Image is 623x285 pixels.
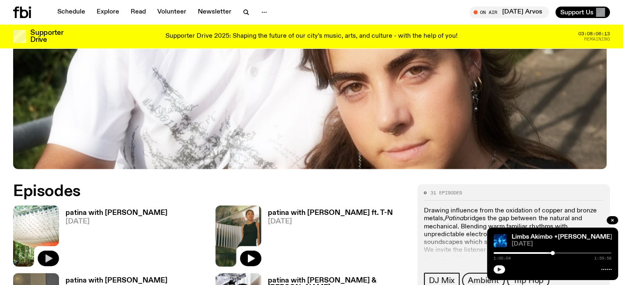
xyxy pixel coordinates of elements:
a: Volunteer [152,7,191,18]
button: Support Us [555,7,610,18]
span: 1:00:04 [494,256,511,260]
h3: patina with [PERSON_NAME] [66,277,168,284]
span: [DATE] [268,218,393,225]
a: Schedule [52,7,90,18]
span: Support Us [560,9,594,16]
a: patina with [PERSON_NAME] ft. T-N[DATE] [261,210,393,267]
h2: Episodes [13,184,408,199]
span: Ambient [468,276,499,285]
h3: patina with [PERSON_NAME] [66,210,168,217]
button: On Air[DATE] Arvos [469,7,549,18]
span: Trip Hop [513,276,544,285]
a: Explore [92,7,124,18]
a: patina with [PERSON_NAME][DATE] [59,210,168,267]
span: 1:59:58 [594,256,612,260]
em: Patina [445,215,464,222]
a: Read [126,7,151,18]
a: Limbs Akimbo ⋆[PERSON_NAME]⋆ [512,234,616,240]
span: [DATE] [66,218,168,225]
span: [DATE] [512,241,612,247]
h3: patina with [PERSON_NAME] ft. T-N [268,210,393,217]
span: Remaining [584,37,610,41]
span: 03:08:06:13 [578,32,610,36]
span: 31 episodes [430,191,462,195]
p: Supporter Drive 2025: Shaping the future of our city’s music, arts, and culture - with the help o... [165,33,458,40]
h3: Supporter Drive [30,30,63,43]
a: Newsletter [193,7,236,18]
span: DJ Mix [429,276,455,285]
